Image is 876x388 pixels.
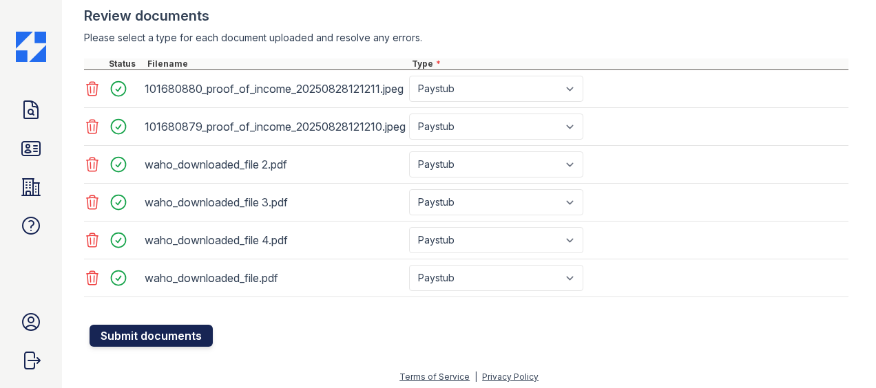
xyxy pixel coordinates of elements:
img: CE_Icon_Blue-c292c112584629df590d857e76928e9f676e5b41ef8f769ba2f05ee15b207248.png [16,32,46,62]
div: Review documents [84,6,848,25]
div: waho_downloaded_file.pdf [145,267,404,289]
div: Status [106,58,145,69]
div: Type [409,58,848,69]
a: Privacy Policy [482,371,539,382]
div: | [474,371,477,382]
a: Terms of Service [399,371,470,382]
div: 101680879_proof_of_income_20250828121210.jpeg [145,116,404,138]
div: waho_downloaded_file 4.pdf [145,229,404,251]
button: Submit documents [90,325,213,347]
div: Filename [145,58,409,69]
div: 101680880_proof_of_income_20250828121211.jpeg [145,78,404,100]
div: waho_downloaded_file 3.pdf [145,191,404,213]
div: waho_downloaded_file 2.pdf [145,153,404,175]
div: Please select a type for each document uploaded and resolve any errors. [84,31,848,45]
